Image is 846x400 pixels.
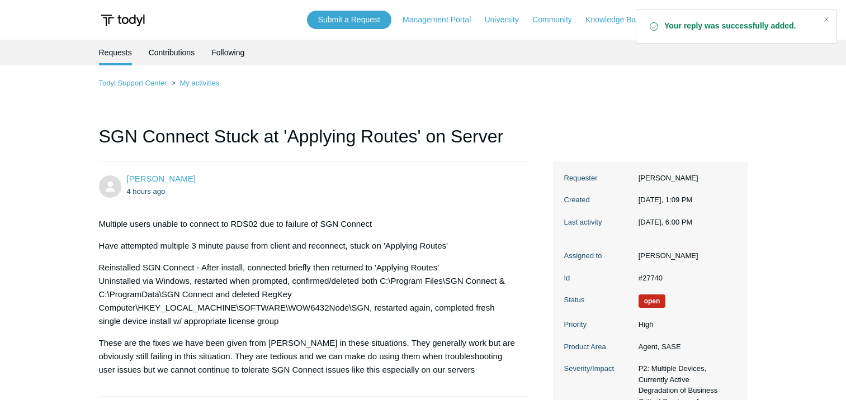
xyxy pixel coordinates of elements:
dd: [PERSON_NAME] [633,173,736,184]
a: [PERSON_NAME] [127,174,196,183]
a: Submit a Request [307,11,391,29]
a: My activities [179,79,219,87]
h1: SGN Connect Stuck at 'Applying Routes' on Server [99,123,527,161]
li: Requests [99,40,132,65]
time: 08/28/2025, 13:09 [127,187,166,196]
div: Close [819,12,834,27]
span: We are working on a response for you [639,294,666,308]
dt: Requester [564,173,633,184]
dt: Priority [564,319,633,330]
a: Knowledge Base [585,14,655,26]
p: Have attempted multiple 3 minute pause from client and reconnect, stuck on 'Applying Routes' [99,239,516,253]
a: Todyl Support Center [99,79,167,87]
li: My activities [169,79,219,87]
strong: Your reply was successfully added. [664,21,814,32]
dt: Severity/Impact [564,363,633,374]
a: Following [211,40,244,65]
dt: Status [564,294,633,306]
time: 08/28/2025, 13:09 [639,196,693,204]
dd: #27740 [633,273,736,284]
li: Todyl Support Center [99,79,169,87]
img: Todyl Support Center Help Center home page [99,10,146,31]
a: University [484,14,530,26]
a: Management Portal [403,14,482,26]
dt: Created [564,194,633,206]
dt: Last activity [564,217,633,228]
dd: High [633,319,736,330]
span: Jordan Ross [127,174,196,183]
dd: Agent, SASE [633,341,736,353]
p: These are the fixes we have been given from [PERSON_NAME] in these situations. They generally wor... [99,336,516,377]
dd: [PERSON_NAME] [633,250,736,261]
time: 08/28/2025, 18:00 [639,218,693,226]
p: Multiple users unable to connect to RDS02 due to failure of SGN Connect [99,217,516,231]
a: Contributions [149,40,195,65]
p: Reinstalled SGN Connect - After install, connected briefly then returned to 'Applying Routes' Uni... [99,261,516,328]
dt: Product Area [564,341,633,353]
a: Community [532,14,583,26]
dt: Id [564,273,633,284]
dt: Assigned to [564,250,633,261]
